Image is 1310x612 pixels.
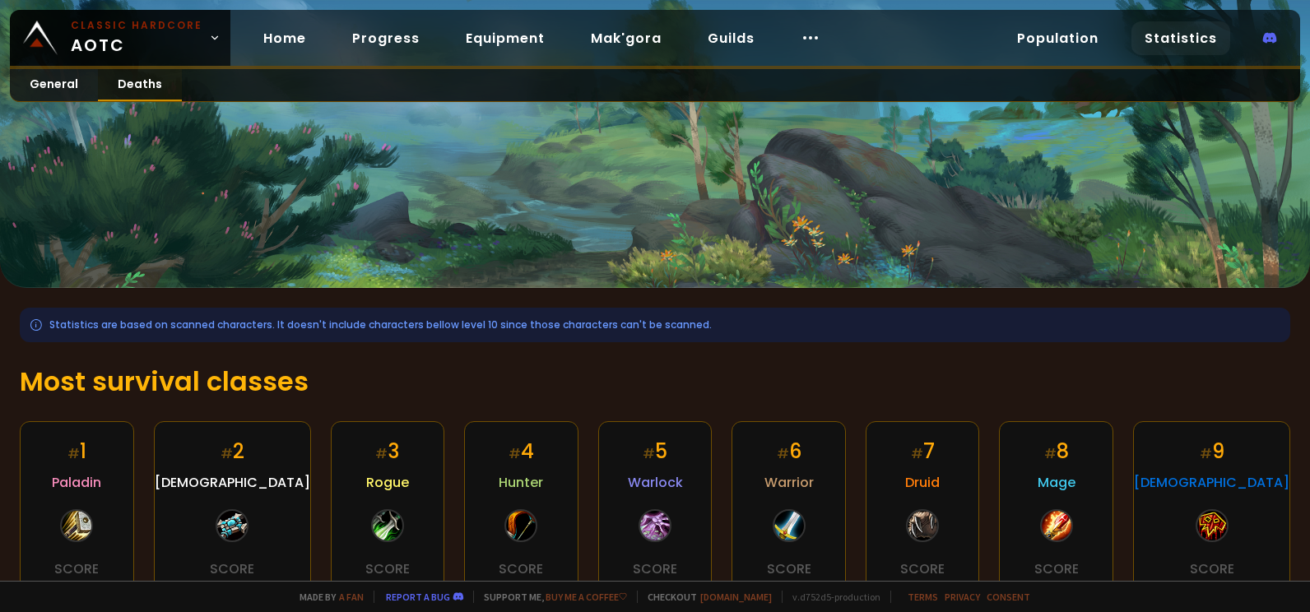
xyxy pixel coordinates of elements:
span: Warrior [764,472,814,493]
div: Score [900,559,945,579]
a: General [10,69,98,101]
span: Druid [905,472,940,493]
div: 52 [1204,579,1220,600]
div: 3 [375,437,399,466]
div: 57 [647,579,663,600]
small: # [375,444,388,463]
div: 54 [1048,579,1065,600]
span: [DEMOGRAPHIC_DATA] [155,472,310,493]
small: # [221,444,233,463]
div: Score [633,559,677,579]
h1: Most survival classes [20,362,1290,401]
small: # [67,444,80,463]
a: Deaths [98,69,182,101]
a: Progress [339,21,433,55]
div: 58 [513,579,529,600]
a: Statistics [1131,21,1230,55]
div: Score [499,559,543,579]
a: Consent [987,591,1030,603]
div: 1 [67,437,86,466]
div: 8 [1044,437,1069,466]
div: Score [365,559,410,579]
a: Equipment [453,21,558,55]
span: Hunter [499,472,543,493]
span: Warlock [628,472,683,493]
div: 5 [643,437,667,466]
div: Score [1034,559,1079,579]
span: Mage [1038,472,1075,493]
a: [DOMAIN_NAME] [700,591,772,603]
div: Score [210,559,254,579]
div: 6 [777,437,801,466]
a: Mak'gora [578,21,675,55]
span: Made by [290,591,364,603]
a: Guilds [694,21,768,55]
div: 55 [914,579,931,600]
div: 66 [224,579,240,600]
a: Classic HardcoreAOTC [10,10,230,66]
div: 7 [911,437,935,466]
small: # [509,444,521,463]
span: Rogue [366,472,409,493]
div: 56 [781,579,797,600]
div: Score [767,559,811,579]
small: # [777,444,789,463]
small: # [911,444,923,463]
span: v. d752d5 - production [782,591,880,603]
a: Home [250,21,319,55]
a: Report a bug [386,591,450,603]
small: # [1044,444,1057,463]
small: # [1200,444,1212,463]
a: Population [1004,21,1112,55]
div: Statistics are based on scanned characters. It doesn't include characters bellow level 10 since t... [20,308,1290,342]
div: Score [1190,559,1234,579]
div: 61 [381,579,393,600]
a: Buy me a coffee [546,591,627,603]
small: # [643,444,655,463]
a: Terms [908,591,938,603]
div: 9 [1200,437,1224,466]
span: Support me, [473,591,627,603]
span: AOTC [71,18,202,58]
div: Score [54,559,99,579]
span: [DEMOGRAPHIC_DATA] [1134,472,1289,493]
div: 4 [509,437,534,466]
small: Classic Hardcore [71,18,202,33]
span: Paladin [52,472,101,493]
div: 2 [221,437,244,466]
a: Privacy [945,591,980,603]
div: 71 [71,579,83,600]
span: Checkout [637,591,772,603]
a: a fan [339,591,364,603]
